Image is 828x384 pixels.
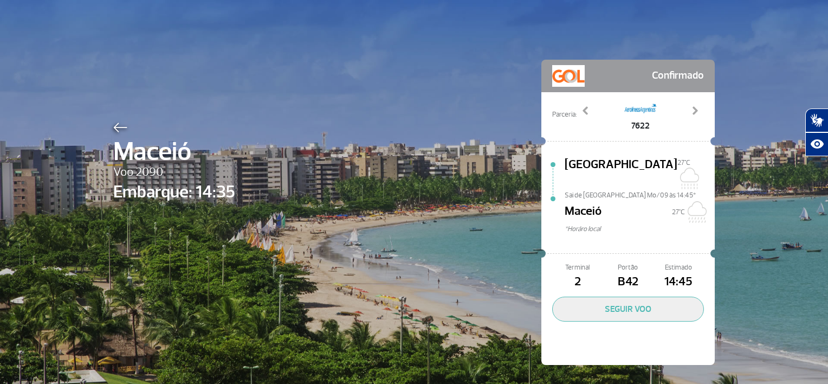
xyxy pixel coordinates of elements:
button: SEGUIR VOO [552,297,704,322]
span: [GEOGRAPHIC_DATA] [565,156,677,190]
span: 7622 [624,119,657,132]
span: Estimado [654,263,704,273]
span: B42 [603,273,653,291]
button: Abrir tradutor de língua de sinais. [805,108,828,132]
div: Plugin de acessibilidade da Hand Talk. [805,108,828,156]
span: 27°C [677,158,690,167]
span: Embarque: 14:35 [113,179,235,205]
span: Maceió [113,132,235,171]
span: Parceria: [552,110,577,120]
span: Voo 2090 [113,163,235,182]
span: *Horáro local [565,224,715,234]
span: 27°C [672,208,685,216]
img: Nublado [677,168,699,189]
span: 2 [552,273,603,291]
span: Portão [603,263,653,273]
span: Maceió [565,202,601,224]
span: Sai de [GEOGRAPHIC_DATA] Mo/09 às 14:45* [565,190,715,198]
span: Terminal [552,263,603,273]
button: Abrir recursos assistivos. [805,132,828,156]
span: Confirmado [652,65,704,87]
span: 14:45 [654,273,704,291]
img: Chuvoso [685,201,707,223]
